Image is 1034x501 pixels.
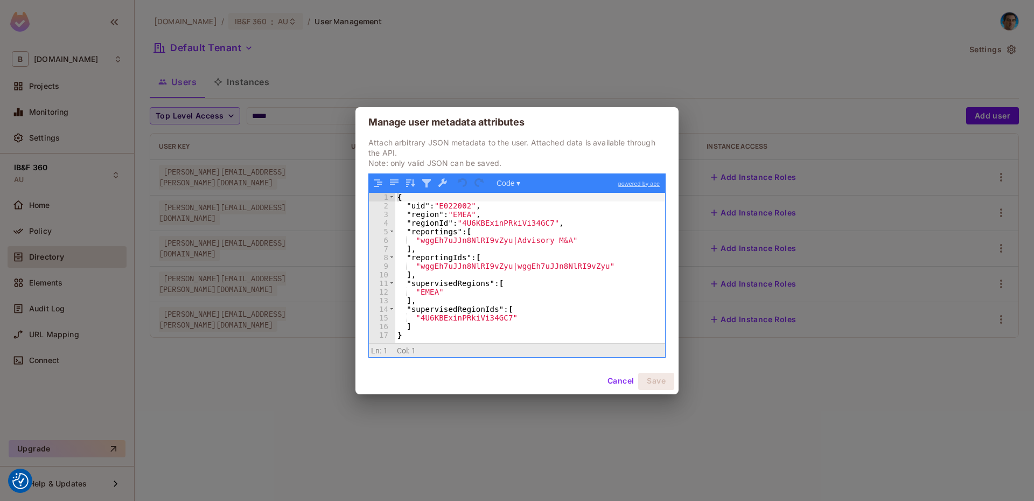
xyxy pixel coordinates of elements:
[369,236,395,245] div: 6
[411,346,416,355] span: 1
[383,346,388,355] span: 1
[436,176,450,190] button: Repair JSON: fix quotes and escape characters, remove comments and JSONP notation, turn JavaScrip...
[369,314,395,322] div: 15
[403,176,417,190] button: Sort contents
[369,219,395,227] div: 4
[387,176,401,190] button: Compact JSON data, remove all whitespaces (Ctrl+Shift+I)
[371,346,381,355] span: Ln:
[369,288,395,296] div: 12
[12,473,29,489] button: Consent Preferences
[369,210,395,219] div: 3
[369,227,395,236] div: 5
[456,176,470,190] button: Undo last action (Ctrl+Z)
[369,245,395,253] div: 7
[603,373,638,390] button: Cancel
[420,176,434,190] button: Filter, sort, or transform contents
[613,174,665,193] a: powered by ace
[397,346,410,355] span: Col:
[369,305,395,314] div: 14
[369,279,395,288] div: 11
[369,262,395,270] div: 9
[355,107,679,137] h2: Manage user metadata attributes
[493,176,524,190] button: Code ▾
[369,322,395,331] div: 16
[369,296,395,305] div: 13
[369,253,395,262] div: 8
[12,473,29,489] img: Revisit consent button
[368,137,666,168] p: Attach arbitrary JSON metadata to the user. Attached data is available through the API. Note: onl...
[371,176,385,190] button: Format JSON data, with proper indentation and line feeds (Ctrl+I)
[369,193,395,201] div: 1
[638,373,674,390] button: Save
[369,201,395,210] div: 2
[472,176,486,190] button: Redo (Ctrl+Shift+Z)
[369,331,395,339] div: 17
[369,270,395,279] div: 10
